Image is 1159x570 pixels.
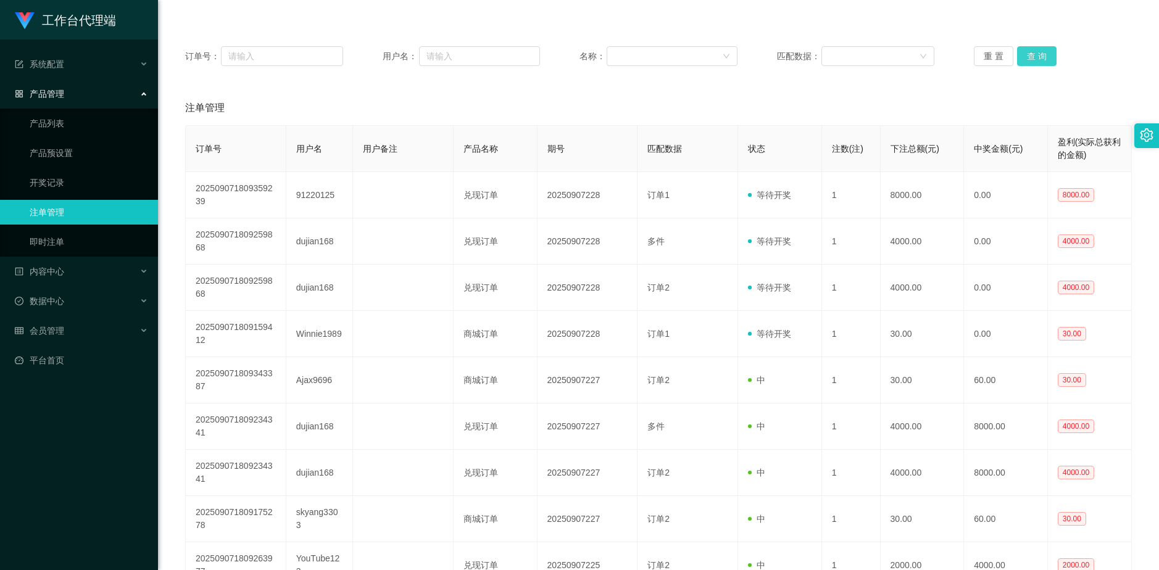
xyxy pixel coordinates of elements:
a: 工作台代理端 [15,15,116,25]
td: 20250907227 [538,403,638,450]
td: 商城订单 [454,496,538,542]
a: 产品预设置 [30,141,148,165]
span: 盈利(实际总获利的金额) [1058,137,1121,160]
td: 202509071809343387 [186,357,286,403]
span: 30.00 [1058,373,1086,387]
span: 订单号 [196,144,222,154]
span: 期号 [547,144,565,154]
i: 图标: appstore-o [15,89,23,98]
span: 注数(注) [832,144,863,154]
span: 订单2 [647,283,670,292]
td: 30.00 [881,496,965,542]
span: 中 [748,514,765,524]
td: 1 [822,218,881,265]
td: 0.00 [964,218,1048,265]
span: 会员管理 [15,326,64,336]
td: 20250907228 [538,311,638,357]
i: 图标: down [723,52,730,61]
td: 20250907228 [538,172,638,218]
td: 20250907227 [538,496,638,542]
td: 202509071809159412 [186,311,286,357]
td: dujian168 [286,403,353,450]
span: 产品名称 [463,144,498,154]
td: 兑现订单 [454,218,538,265]
td: 20250907228 [538,265,638,311]
span: 订单2 [647,514,670,524]
span: 中 [748,421,765,431]
td: 1 [822,450,881,496]
td: 商城订单 [454,357,538,403]
td: Winnie1989 [286,311,353,357]
span: 用户备注 [363,144,397,154]
span: 订单2 [647,375,670,385]
span: 订单号： [185,50,221,63]
a: 注单管理 [30,200,148,225]
td: 0.00 [964,265,1048,311]
td: 30.00 [881,311,965,357]
td: 202509071809259868 [186,265,286,311]
i: 图标: setting [1140,128,1153,142]
td: 1 [822,496,881,542]
td: 1 [822,265,881,311]
span: 4000.00 [1058,281,1094,294]
td: 0.00 [964,172,1048,218]
td: 4000.00 [881,450,965,496]
td: dujian168 [286,450,353,496]
td: 1 [822,403,881,450]
td: 兑现订单 [454,403,538,450]
span: 订单1 [647,329,670,339]
span: 多件 [647,236,665,246]
span: 等待开奖 [748,329,791,339]
td: dujian168 [286,265,353,311]
span: 用户名 [296,144,322,154]
span: 等待开奖 [748,190,791,200]
td: 91220125 [286,172,353,218]
td: 202509071809259868 [186,218,286,265]
span: 等待开奖 [748,236,791,246]
span: 中 [748,560,765,570]
span: 8000.00 [1058,188,1094,202]
i: 图标: check-circle-o [15,297,23,305]
td: 1 [822,172,881,218]
td: 20250907227 [538,357,638,403]
td: Ajax9696 [286,357,353,403]
i: 图标: form [15,60,23,68]
td: skyang3303 [286,496,353,542]
td: 202509071809234341 [186,450,286,496]
td: 202509071809175278 [186,496,286,542]
span: 内容中心 [15,266,64,276]
td: 8000.00 [964,450,1048,496]
span: 产品管理 [15,89,64,99]
td: 202509071809359239 [186,172,286,218]
td: 4000.00 [881,403,965,450]
td: 4000.00 [881,265,965,311]
td: 30.00 [881,357,965,403]
span: 下注总额(元) [891,144,939,154]
span: 等待开奖 [748,283,791,292]
span: 中奖金额(元) [974,144,1023,154]
span: 多件 [647,421,665,431]
a: 即时注单 [30,229,148,254]
td: 兑现订单 [454,450,538,496]
i: 图标: table [15,326,23,335]
span: 30.00 [1058,512,1086,526]
span: 4000.00 [1058,419,1094,433]
td: 兑现订单 [454,172,538,218]
span: 订单2 [647,560,670,570]
td: 60.00 [964,357,1048,403]
td: 202509071809234341 [186,403,286,450]
span: 数据中心 [15,296,64,306]
td: 4000.00 [881,218,965,265]
span: 匹配数据 [647,144,682,154]
img: logo.9652507e.png [15,12,35,30]
span: 中 [748,468,765,477]
span: 订单1 [647,190,670,200]
a: 开奖记录 [30,170,148,195]
input: 请输入 [419,46,540,66]
span: 匹配数据： [777,50,821,63]
span: 4000.00 [1058,466,1094,479]
span: 4000.00 [1058,234,1094,248]
td: 8000.00 [964,403,1048,450]
i: 图标: down [920,52,927,61]
span: 名称： [579,50,607,63]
